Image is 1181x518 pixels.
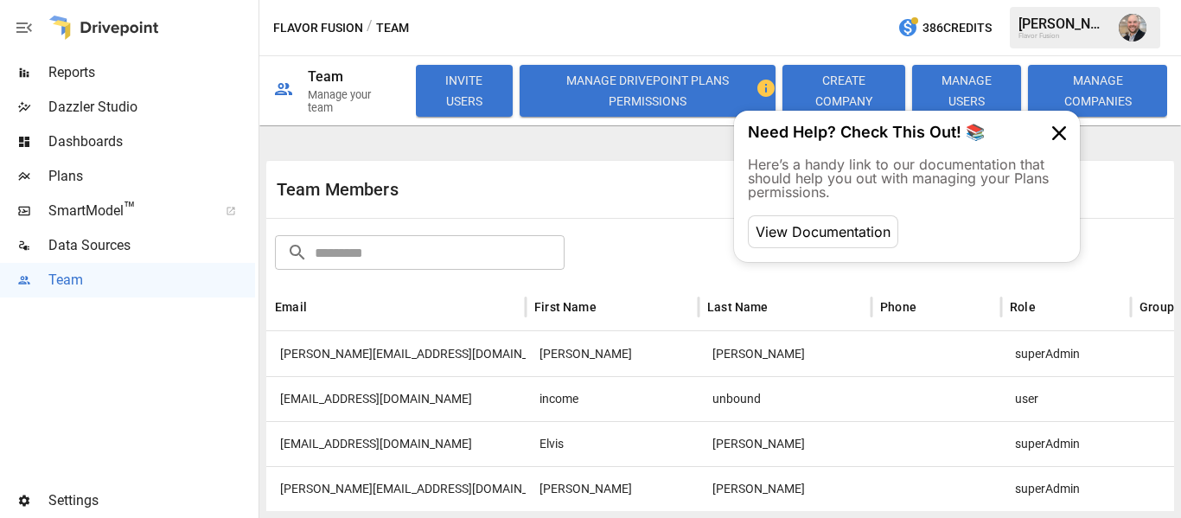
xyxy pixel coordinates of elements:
div: Dustin [526,331,699,376]
div: incomeunboundprogram@gmail.com [266,376,526,421]
span: Dashboards [48,131,255,152]
button: Sort [309,295,333,319]
div: superAdmin [1001,421,1131,466]
button: Sort [1037,295,1062,319]
div: user [1001,376,1131,421]
span: Team [48,270,255,291]
span: Dazzler Studio [48,97,255,118]
div: Role [1010,300,1036,314]
div: cory@bainbridgegrowth.com [266,466,526,511]
div: unbound [699,376,871,421]
div: elvis@bainbridgegrowth.com [266,421,526,466]
div: Email [275,300,307,314]
div: Team [308,68,344,85]
span: Plans [48,166,255,187]
span: Reports [48,62,255,83]
div: Phone [880,300,916,314]
button: Manage Drivepoint Plans Permissions [520,65,776,117]
div: Bogan [699,466,871,511]
div: Elvis [526,421,699,466]
span: Settings [48,490,255,511]
button: MANAGE COMPANIES [1028,65,1167,117]
div: income [526,376,699,421]
div: dustin@bainbridgegrowth.com [266,331,526,376]
span: SmartModel [48,201,207,221]
div: / [367,17,373,39]
div: Cory [526,466,699,511]
button: Dustin Jacobson [1108,3,1157,52]
button: Flavor Fusion [273,17,363,39]
div: Jacobson [699,331,871,376]
button: 386Credits [891,12,999,44]
div: Hoxha [699,421,871,466]
div: [PERSON_NAME] [1018,16,1108,32]
div: First Name [534,300,597,314]
button: INVITE USERS [416,65,513,117]
span: 386 Credits [922,17,992,39]
button: MANAGE USERS [912,65,1021,117]
button: CREATE COMPANY [782,65,905,117]
div: Last Name [707,300,769,314]
div: superAdmin [1001,466,1131,511]
span: ™ [124,198,136,220]
span: Data Sources [48,235,255,256]
div: Manage your team [308,88,395,114]
img: Dustin Jacobson [1119,14,1146,42]
div: Groups [1140,300,1180,314]
button: Sort [770,295,795,319]
button: Sort [598,295,622,319]
div: Flavor Fusion [1018,32,1108,40]
button: Sort [918,295,942,319]
div: Team Members [277,179,720,200]
div: superAdmin [1001,331,1131,376]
